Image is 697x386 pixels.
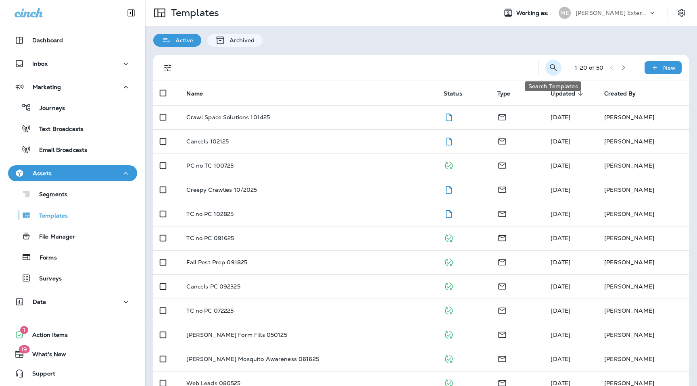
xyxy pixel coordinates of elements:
button: Inbox [8,56,137,72]
div: ME [559,7,571,19]
span: Action Items [24,332,68,341]
p: Data [33,299,46,305]
span: Published [444,306,454,313]
button: File Manager [8,228,137,245]
td: [PERSON_NAME] [598,347,689,371]
p: Segments [31,191,67,199]
span: Type [497,90,521,97]
span: Julia Horton [551,162,570,169]
td: [PERSON_NAME] [598,226,689,250]
p: File Manager [31,233,75,241]
span: Julia Horton [551,307,570,314]
td: [PERSON_NAME] [598,323,689,347]
span: Email [497,161,507,168]
span: Status [444,90,462,97]
span: Email [497,234,507,241]
span: Created By [604,90,646,97]
button: Marketing [8,79,137,95]
p: Cancels 102125 [186,138,229,145]
span: Name [186,90,203,97]
span: Draft [444,113,454,120]
td: [PERSON_NAME] [598,202,689,226]
span: Julia Horton [551,114,570,121]
span: Published [444,234,454,241]
button: Search Templates [545,60,561,76]
p: Forms [31,254,57,262]
div: Search Templates [525,81,581,91]
div: 1 - 20 of 50 [575,64,603,71]
span: 1 [20,326,28,334]
p: TC no PC 091625 [186,235,234,241]
span: Email [497,306,507,313]
span: Published [444,282,454,289]
span: Email [497,282,507,289]
span: Julia Horton [551,186,570,193]
span: Published [444,330,454,338]
button: 1Action Items [8,327,137,343]
span: Julia Horton [551,283,570,290]
span: Email [497,113,507,120]
button: Surveys [8,270,137,286]
span: Published [444,355,454,362]
span: Updated [551,90,586,97]
p: Fall Pest Prep 091825 [186,259,247,266]
p: Surveys [31,275,62,283]
p: Templates [31,212,68,220]
button: Dashboard [8,32,137,48]
span: Julia Horton [551,259,570,266]
td: [PERSON_NAME] [598,105,689,129]
p: TC no PC 102825 [186,211,234,217]
button: Journeys [8,99,137,116]
span: Email [497,210,507,217]
span: Published [444,161,454,168]
p: Journeys [31,105,65,112]
span: Draft [444,137,454,144]
span: Julia Horton [551,235,570,242]
p: Marketing [33,84,61,90]
button: Forms [8,249,137,266]
span: Name [186,90,213,97]
button: Support [8,365,137,382]
button: Settings [674,6,689,20]
button: 19What's New [8,346,137,362]
span: Status [444,90,473,97]
button: Filters [160,60,176,76]
span: Updated [551,90,575,97]
p: Archived [225,37,255,44]
span: Draft [444,210,454,217]
p: Active [171,37,193,44]
p: PC no TC 100725 [186,162,234,169]
td: [PERSON_NAME] [598,154,689,178]
span: Email [497,258,507,265]
td: [PERSON_NAME] [598,129,689,154]
span: Email [497,330,507,338]
span: Julia Horton [551,331,570,338]
span: Working as: [516,10,551,17]
p: [PERSON_NAME] Form Fills 050125 [186,332,287,338]
span: Type [497,90,511,97]
p: Dashboard [32,37,63,44]
span: Created By [604,90,636,97]
p: Cancels PC 092325 [186,283,240,290]
p: Text Broadcasts [31,126,83,133]
span: Julia Horton [551,355,570,363]
p: Assets [33,170,52,176]
p: Creepy Crawlies 10/2025 [186,187,257,193]
button: Email Broadcasts [8,141,137,158]
p: Email Broadcasts [31,147,87,154]
p: Inbox [32,60,48,67]
p: TC no PC 072225 [186,307,234,314]
span: Support [24,370,55,380]
td: [PERSON_NAME] [598,250,689,274]
button: Collapse Sidebar [120,5,142,21]
span: Published [444,379,454,386]
span: Email [497,185,507,193]
button: Templates [8,207,137,224]
span: Draft [444,185,454,193]
span: Julia Horton [551,138,570,145]
span: Published [444,258,454,265]
button: Assets [8,165,137,181]
span: Email [497,137,507,144]
span: Email [497,379,507,386]
p: Templates [168,7,219,19]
